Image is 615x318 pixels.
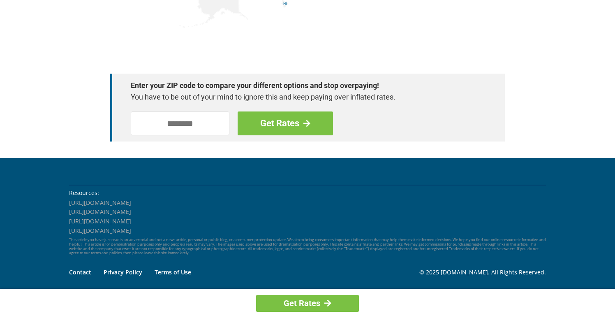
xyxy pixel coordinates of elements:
[69,208,131,216] a: [URL][DOMAIN_NAME]
[69,238,546,255] p: The article you have just read is an advertorial and not a news article, personal or public blog,...
[69,227,131,234] a: [URL][DOMAIN_NAME]
[131,80,476,91] strong: Enter your ZIP code to compare your different options and stop overpaying!
[69,217,131,225] a: [URL][DOMAIN_NAME]
[69,199,131,207] a: [URL][DOMAIN_NAME]
[256,295,359,312] a: Get Rates
[69,188,546,197] li: Resources:
[419,268,546,277] p: © 2025 [DOMAIN_NAME]. All Rights Reserved.
[238,111,333,135] a: Get Rates
[155,268,191,276] a: Terms of Use
[69,268,91,276] a: Contact
[131,91,476,103] p: You have to be out of your mind to ignore this and keep paying over inflated rates.
[104,268,142,276] a: Privacy Policy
